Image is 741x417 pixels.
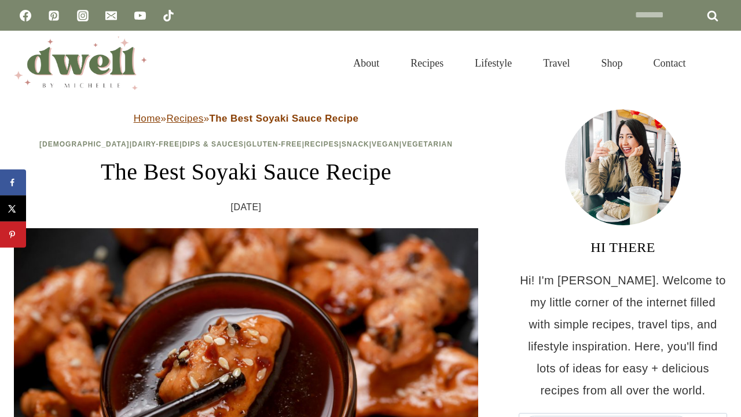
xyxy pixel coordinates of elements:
[246,140,302,148] a: Gluten-Free
[129,4,152,27] a: YouTube
[14,4,37,27] a: Facebook
[166,113,203,124] a: Recipes
[39,140,453,148] span: | | | | | | |
[342,140,369,148] a: Snack
[519,269,727,401] p: Hi! I'm [PERSON_NAME]. Welcome to my little corner of the internet filled with simple recipes, tr...
[100,4,123,27] a: Email
[134,113,161,124] a: Home
[39,140,130,148] a: [DEMOGRAPHIC_DATA]
[527,43,585,83] a: Travel
[157,4,180,27] a: TikTok
[395,43,459,83] a: Recipes
[372,140,399,148] a: Vegan
[707,53,727,73] button: View Search Form
[182,140,244,148] a: Dips & Sauces
[402,140,453,148] a: Vegetarian
[519,237,727,258] h3: HI THERE
[305,140,339,148] a: Recipes
[210,113,359,124] strong: The Best Soyaki Sauce Recipe
[42,4,65,27] a: Pinterest
[71,4,94,27] a: Instagram
[14,36,147,90] img: DWELL by michelle
[585,43,638,83] a: Shop
[134,113,359,124] span: » »
[638,43,702,83] a: Contact
[338,43,702,83] nav: Primary Navigation
[231,199,262,216] time: [DATE]
[338,43,395,83] a: About
[459,43,527,83] a: Lifestyle
[132,140,179,148] a: Dairy-Free
[14,155,478,189] h1: The Best Soyaki Sauce Recipe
